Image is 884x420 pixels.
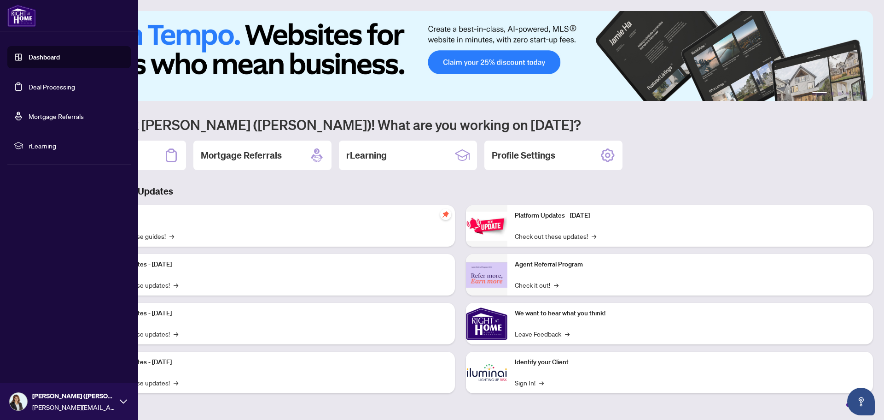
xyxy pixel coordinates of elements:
a: Sign In!→ [515,378,544,388]
span: → [592,231,596,241]
button: 5 [853,92,856,95]
p: Self-Help [97,211,448,221]
a: Leave Feedback→ [515,329,570,339]
span: → [174,378,178,388]
img: logo [7,5,36,27]
img: Identify your Client [466,352,507,393]
span: → [565,329,570,339]
button: 3 [838,92,842,95]
span: [PERSON_NAME][EMAIL_ADDRESS][DOMAIN_NAME] [32,402,115,412]
span: → [554,280,558,290]
button: Open asap [847,388,875,415]
img: Platform Updates - June 23, 2025 [466,212,507,241]
img: Profile Icon [10,393,27,410]
a: Mortgage Referrals [29,112,84,120]
img: Slide 0 [48,11,873,101]
h1: Welcome back [PERSON_NAME] ([PERSON_NAME])! What are you working on [DATE]? [48,116,873,133]
p: Agent Referral Program [515,260,866,270]
span: → [174,329,178,339]
h2: Mortgage Referrals [201,149,282,162]
p: Platform Updates - [DATE] [97,260,448,270]
a: Dashboard [29,53,60,61]
span: → [539,378,544,388]
p: Platform Updates - [DATE] [97,308,448,319]
span: pushpin [440,209,451,220]
a: Check it out!→ [515,280,558,290]
a: Deal Processing [29,83,75,91]
h2: rLearning [346,149,387,162]
button: 4 [845,92,849,95]
span: rLearning [29,141,124,151]
h2: Profile Settings [492,149,555,162]
span: → [169,231,174,241]
p: Platform Updates - [DATE] [515,211,866,221]
button: 1 [812,92,827,95]
p: Platform Updates - [DATE] [97,357,448,367]
img: Agent Referral Program [466,262,507,288]
img: We want to hear what you think! [466,303,507,344]
p: We want to hear what you think! [515,308,866,319]
p: Identify your Client [515,357,866,367]
span: → [174,280,178,290]
h3: Brokerage & Industry Updates [48,185,873,198]
button: 2 [831,92,834,95]
span: [PERSON_NAME] ([PERSON_NAME]) [PERSON_NAME] [32,391,115,401]
button: 6 [860,92,864,95]
a: Check out these updates!→ [515,231,596,241]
